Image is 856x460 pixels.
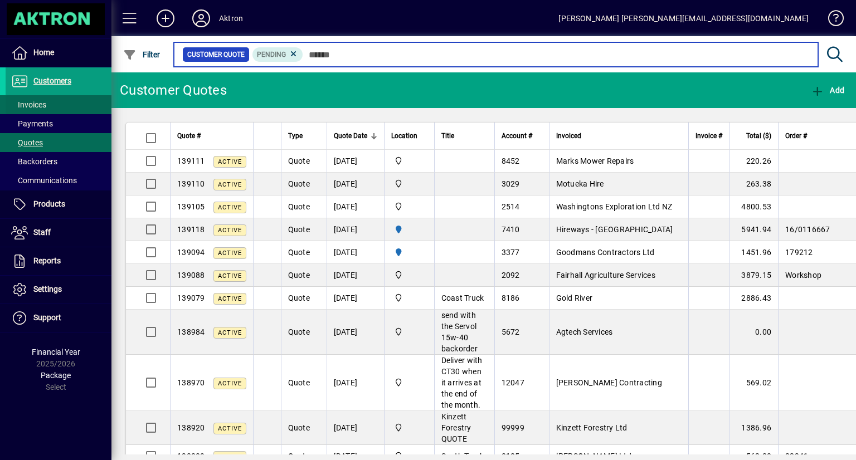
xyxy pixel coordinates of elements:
[502,156,520,165] span: 8452
[391,246,427,258] span: HAMILTON
[288,179,310,188] span: Quote
[502,130,532,142] span: Account #
[183,8,219,28] button: Profile
[288,423,310,432] span: Quote
[327,287,384,310] td: [DATE]
[288,327,310,336] span: Quote
[334,130,377,142] div: Quote Date
[219,9,243,27] div: Aktron
[33,228,51,237] span: Staff
[288,378,310,387] span: Quote
[556,271,655,280] span: Fairhall Agriculture Services
[502,248,520,257] span: 3377
[6,114,111,133] a: Payments
[177,378,205,387] span: 138970
[218,204,242,211] span: Active
[391,292,427,304] span: Central
[391,422,427,434] span: Central
[556,225,673,234] span: Hireways - [GEOGRAPHIC_DATA]
[502,225,520,234] span: 7410
[120,45,163,65] button: Filter
[785,271,821,280] span: Workshop
[391,269,427,281] span: Central
[11,138,43,147] span: Quotes
[729,150,778,173] td: 220.26
[288,156,310,165] span: Quote
[177,327,205,336] span: 138984
[811,86,844,95] span: Add
[556,293,593,302] span: Gold River
[729,195,778,218] td: 4800.53
[556,156,634,165] span: Marks Mower Repairs
[391,200,427,213] span: Central
[11,100,46,109] span: Invoices
[288,271,310,280] span: Quote
[391,178,427,190] span: Central
[391,130,417,142] span: Location
[729,355,778,411] td: 569.02
[729,241,778,264] td: 1451.96
[327,173,384,195] td: [DATE]
[556,130,581,142] span: Invoiced
[808,80,847,100] button: Add
[6,95,111,114] a: Invoices
[6,171,111,190] a: Communications
[6,276,111,304] a: Settings
[502,130,542,142] div: Account #
[729,310,778,355] td: 0.00
[33,48,54,57] span: Home
[123,50,160,59] span: Filter
[391,223,427,236] span: HAMILTON
[32,348,80,356] span: Financial Year
[6,190,111,218] a: Products
[11,119,53,128] span: Payments
[502,179,520,188] span: 3029
[729,411,778,445] td: 1386.96
[11,176,77,185] span: Communications
[441,293,484,302] span: Coast Truck
[6,247,111,275] a: Reports
[288,130,303,142] span: Type
[288,225,310,234] span: Quote
[177,130,201,142] span: Quote #
[218,425,242,432] span: Active
[558,9,809,27] div: [PERSON_NAME] [PERSON_NAME][EMAIL_ADDRESS][DOMAIN_NAME]
[327,218,384,241] td: [DATE]
[288,248,310,257] span: Quote
[120,81,227,99] div: Customer Quotes
[257,51,286,58] span: Pending
[327,411,384,445] td: [DATE]
[177,423,205,432] span: 138920
[441,412,471,443] span: Kinzett Forestry QUOTE
[41,371,71,380] span: Package
[218,158,242,165] span: Active
[6,152,111,171] a: Backorders
[556,248,655,257] span: Goodmans Contractors Ltd
[218,295,242,302] span: Active
[288,202,310,211] span: Quote
[6,39,111,67] a: Home
[177,156,205,165] span: 139111
[177,225,205,234] span: 139118
[391,130,427,142] div: Location
[218,272,242,280] span: Active
[177,293,205,302] span: 139079
[33,199,65,208] span: Products
[33,313,61,322] span: Support
[177,179,205,188] span: 139110
[33,256,61,265] span: Reports
[177,248,205,257] span: 139094
[218,329,242,336] span: Active
[729,218,778,241] td: 5941.94
[441,130,488,142] div: Title
[334,130,367,142] span: Quote Date
[327,195,384,218] td: [DATE]
[218,249,242,257] span: Active
[785,248,813,257] span: 179212
[218,181,242,188] span: Active
[391,376,427,389] span: Central
[252,47,303,62] mat-chip: Pending Status: Pending
[502,202,520,211] span: 2514
[556,378,662,387] span: [PERSON_NAME] Contracting
[502,293,520,302] span: 8186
